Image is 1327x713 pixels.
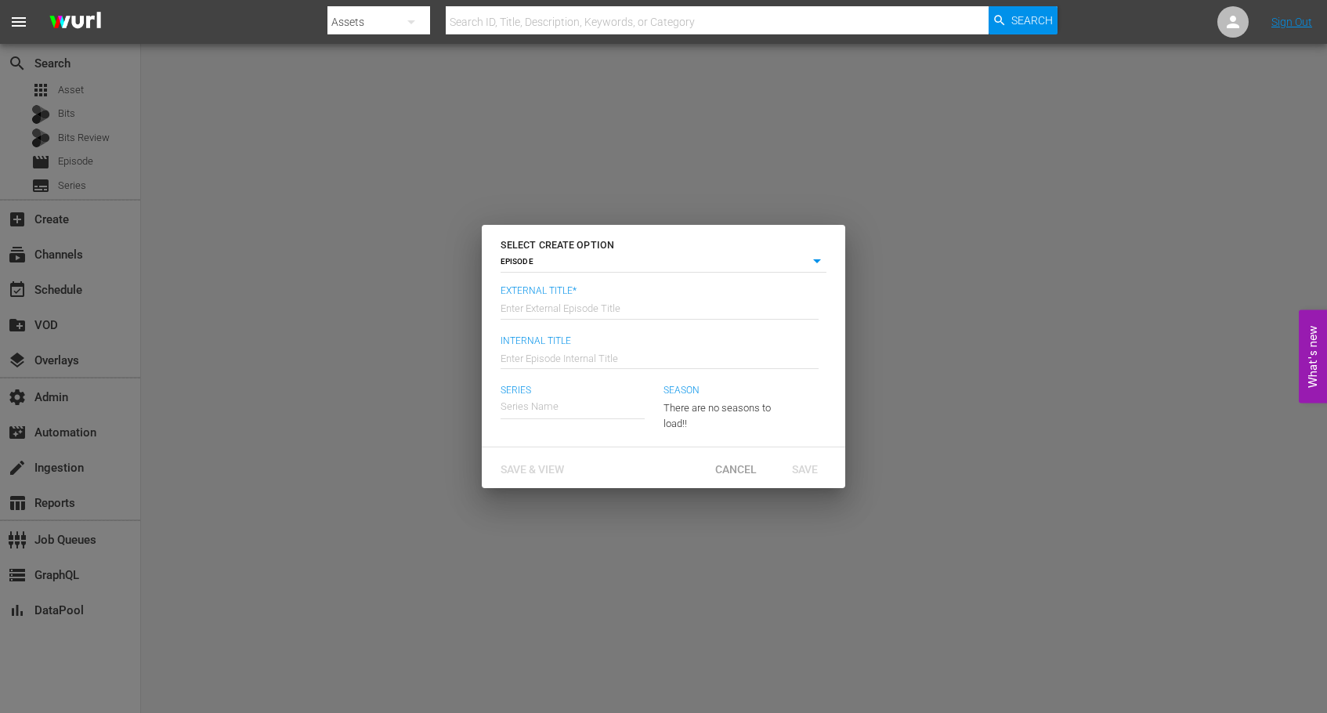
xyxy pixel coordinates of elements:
[501,335,819,348] span: Internal Title
[701,454,770,482] button: Cancel
[1271,16,1312,28] a: Sign Out
[779,463,830,476] span: Save
[770,454,839,482] button: Save
[501,237,826,253] h6: SELECT CREATE OPTION
[501,385,645,397] span: Series
[9,13,28,31] span: menu
[501,252,826,272] div: EPISODE
[1011,6,1053,34] span: Search
[501,285,819,298] span: External Title*
[488,454,577,482] button: Save & View
[38,4,113,41] img: ans4CAIJ8jUAAAAAAAAAAAAAAAAAAAAAAAAgQb4GAAAAAAAAAAAAAAAAAAAAAAAAJMjXAAAAAAAAAAAAAAAAAAAAAAAAgAT5G...
[703,463,769,476] span: Cancel
[663,385,786,397] span: Season
[1299,310,1327,404] button: Open Feedback Widget
[663,388,786,431] div: There are no seasons to load!!
[488,463,577,476] span: Save & View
